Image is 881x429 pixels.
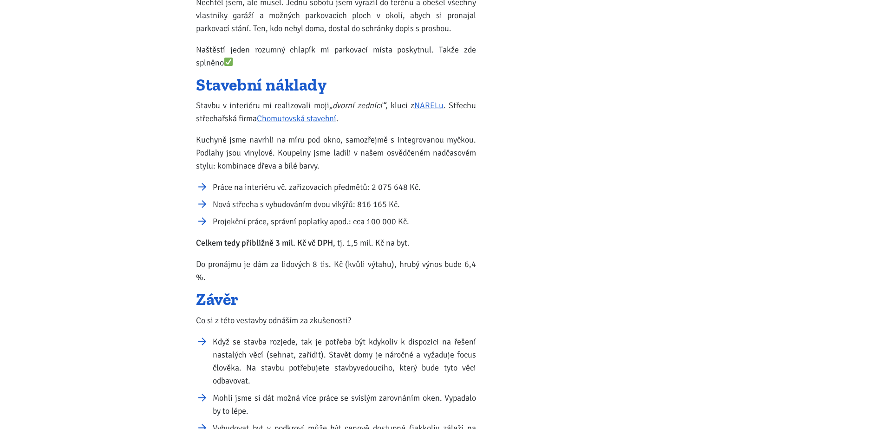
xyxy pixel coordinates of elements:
em: „dvorní zedníci“ [329,100,385,110]
a: NARELu [414,100,444,110]
p: Kuchyně jsme navrhli na míru pod okno, samozřejmě s integrovanou myčkou. Podlahy jsou vinylové. K... [196,133,476,172]
h2: Závěr [196,292,476,307]
p: Do pronájmu je dám za lidových 8 tis. Kč (kvůli výtahu), hrubý výnos bude 6,4 %. [196,258,476,284]
p: , tj. 1,5 mil. Kč na byt. [196,236,476,249]
h2: Stavební náklady [196,78,476,92]
img: ✅ [224,58,233,66]
li: Když se stavba rozjede, tak je potřeba být kdykoliv k dispozici na řešení nastalých věcí (sehnat,... [213,335,476,387]
li: Mohli jsme si dát možná více práce se svislým zarovnáním oken. Vypadalo by to lépe. [213,391,476,417]
p: Stavbu v interiéru mi realizovali moji , kluci z . Střechu střechařská firma . [196,99,476,125]
li: Práce na interiéru vč. zařizovacích předmětů: 2 075 648 Kč. [213,181,476,194]
p: Naštěstí jeden rozumný chlapík mi parkovací místa poskytnul. Takže zde splněno [196,43,476,69]
a: Chomutovská stavební [257,113,336,123]
strong: Celkem tedy přibližně 3 mil. Kč vč DPH [196,238,333,248]
li: Projekční práce, správní poplatky apod.: cca 100 000 Kč. [213,215,476,228]
p: Co si z této vestavby odnáším za zkušenosti? [196,314,476,327]
li: Nová střecha s vybudováním dvou vikýřů: 816 165 Kč. [213,198,476,211]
